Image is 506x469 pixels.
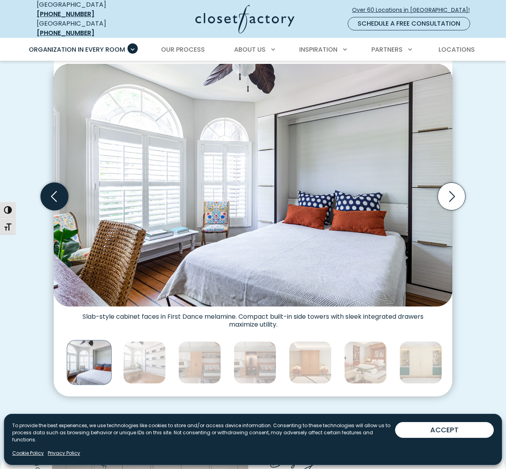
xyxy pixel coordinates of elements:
[348,17,470,30] a: Schedule a Free Consultation
[48,450,80,457] a: Privacy Policy
[352,3,476,17] a: Over 60 Locations in [GEOGRAPHIC_DATA]!
[37,9,94,19] a: [PHONE_NUMBER]
[289,341,332,384] img: Custom wall bed in upstairs loft area
[352,6,476,14] span: Over 60 Locations in [GEOGRAPHIC_DATA]!
[371,45,403,54] span: Partners
[37,19,133,38] div: [GEOGRAPHIC_DATA]
[29,45,125,54] span: Organization in Every Room
[234,45,266,54] span: About Us
[37,179,71,213] button: Previous slide
[439,45,475,54] span: Locations
[54,306,452,329] figcaption: Slab-style cabinet faces in First Dance melamine. Compact built-in side towers with sleek integra...
[195,5,294,34] img: Closet Factory Logo
[12,422,395,443] p: To provide the best experiences, we use technologies like cookies to store and/or access device i...
[234,341,276,384] img: Features LED-lit hanging rods, adjustable shelves, and pull-out shoe storage. Built-in desk syste...
[54,64,452,306] img: Murphy bed with a hidden frame wall feature
[161,45,205,54] span: Our Process
[299,45,337,54] span: Inspiration
[399,341,442,384] img: Light woodgrain wall bed closed with flanking green drawer units and open shelving for accessorie...
[37,28,94,37] a: [PHONE_NUMBER]
[178,341,221,384] img: Wall bed with built in cabinetry and workstation
[123,341,166,384] img: Wall bed disguised as a photo gallery installation
[435,179,469,213] button: Next slide
[395,422,494,438] button: ACCEPT
[67,340,111,385] img: Murphy bed with a hidden frame wall feature
[23,39,483,61] nav: Primary Menu
[344,341,387,384] img: Wall bed shown open in Alder clear coat finish with upper storage.
[12,450,44,457] a: Cookie Policy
